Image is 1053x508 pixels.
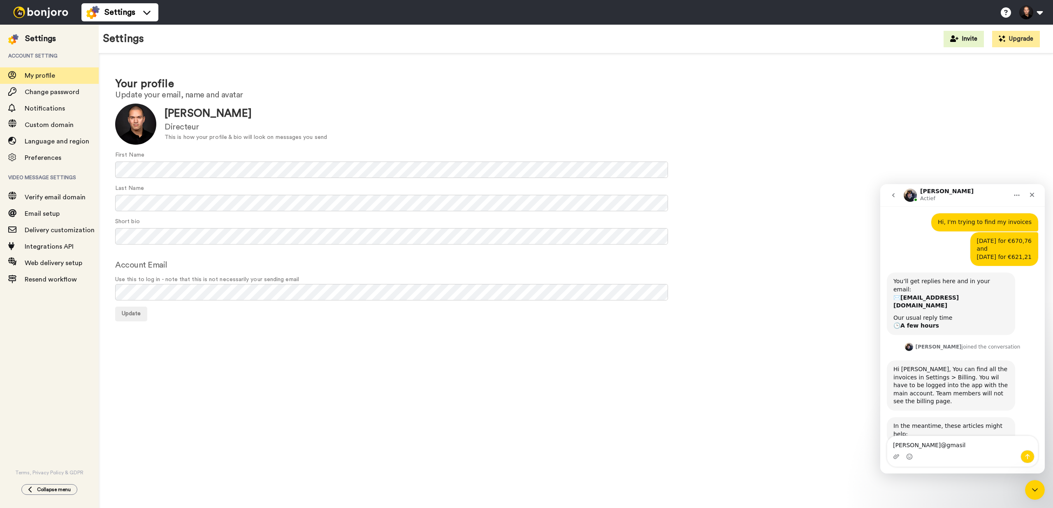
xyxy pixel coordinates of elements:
span: Collapse menu [37,486,71,493]
button: Invite [944,31,984,47]
label: Last Name [115,184,144,193]
div: This is how your profile & bio will look on messages you send [165,133,327,142]
div: Directeur [165,121,327,133]
img: settings-colored.svg [86,6,100,19]
span: Change password [25,89,79,95]
span: Verify email domain [25,194,86,201]
span: Settings [104,7,135,18]
span: Delivery customization [25,227,95,233]
label: Short bio [115,217,140,226]
div: Settings [25,33,56,44]
iframe: Intercom live chat [880,184,1045,473]
span: Notifications [25,105,65,112]
span: Custom domain [25,122,74,128]
img: settings-colored.svg [8,34,19,44]
button: Update [115,307,147,321]
img: bj-logo-header-white.svg [10,7,72,18]
iframe: Intercom live chat [1025,480,1045,500]
h1: Settings [103,33,144,45]
label: Account Email [115,259,167,271]
span: Language and region [25,138,89,145]
span: Integrations API [25,243,74,250]
span: My profile [25,72,55,79]
span: Email setup [25,210,60,217]
h2: Update your email, name and avatar [115,90,1037,99]
span: Preferences [25,155,61,161]
button: Upgrade [992,31,1040,47]
button: Collapse menu [21,484,77,495]
h1: Your profile [115,78,1037,90]
span: Use this to log in - note that this is not necessarily your sending email [115,275,1037,284]
span: Update [122,311,141,316]
span: Web delivery setup [25,260,82,266]
span: Resend workflow [25,276,77,283]
label: First Name [115,151,144,159]
div: [PERSON_NAME] [165,106,327,121]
